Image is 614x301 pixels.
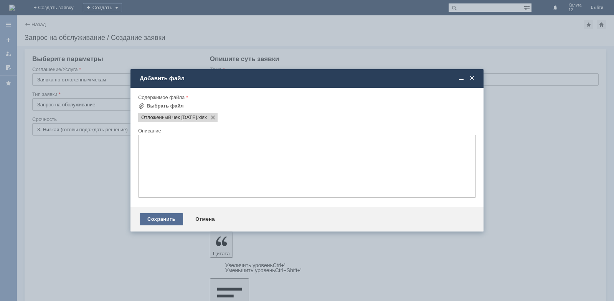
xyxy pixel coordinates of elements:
div: Содержимое файла [138,95,474,100]
span: Отложенный чек 06.09.2025 г..xlsx [197,114,207,121]
span: Отложенный чек 06.09.2025 г..xlsx [141,114,197,121]
div: Добавить файл [140,75,476,82]
span: Закрыть [468,75,476,82]
div: Описание [138,128,474,133]
div: Добрый вечер. Прошу удалить отложенный чек во вложении. [GEOGRAPHIC_DATA]. [3,3,112,21]
div: Выбрать файл [147,103,184,109]
span: Свернуть (Ctrl + M) [457,75,465,82]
